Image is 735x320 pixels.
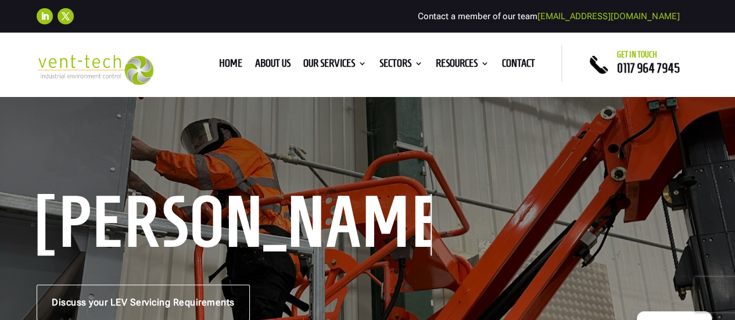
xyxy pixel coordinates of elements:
[379,59,423,72] a: Sectors
[58,8,74,24] a: Follow on X
[616,61,679,75] a: 0117 964 7945
[219,59,242,72] a: Home
[418,11,679,21] span: Contact a member of our team
[37,55,153,84] img: 2023-09-27T08_35_16.549ZVENT-TECH---Clear-background
[436,59,489,72] a: Resources
[502,59,535,72] a: Contact
[255,59,291,72] a: About us
[303,59,367,72] a: Our Services
[37,8,53,24] a: Follow on LinkedIn
[616,50,657,59] span: Get in touch
[37,194,432,256] h1: [PERSON_NAME]
[537,11,679,21] a: [EMAIL_ADDRESS][DOMAIN_NAME]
